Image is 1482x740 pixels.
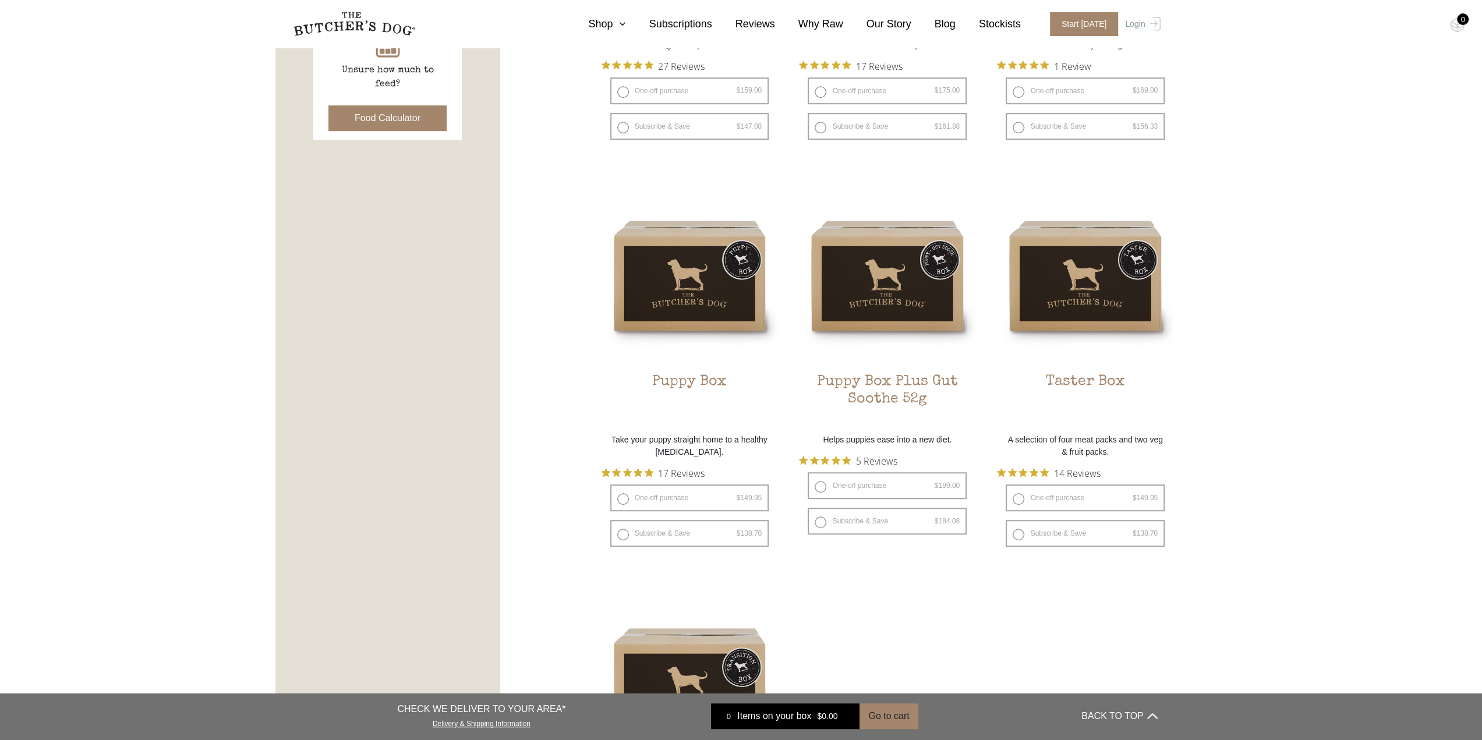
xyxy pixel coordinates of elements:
[1133,86,1137,94] span: $
[737,494,762,502] bdi: 149.95
[737,529,741,537] span: $
[602,434,778,458] p: Take your puppy straight home to a healthy [MEDICAL_DATA].
[1133,529,1137,537] span: $
[711,703,860,729] a: 0 Items on your box $0.00
[1133,86,1158,94] bdi: 169.00
[1006,113,1165,140] label: Subscribe & Save
[602,187,778,364] img: Puppy Box
[843,16,911,32] a: Our Story
[1133,529,1158,537] bdi: 138.70
[997,57,1091,75] button: Rated 5 out of 5 stars from 1 reviews. Jump to reviews.
[1450,17,1465,33] img: TBD_Cart-Empty.png
[1133,122,1158,130] bdi: 156.33
[1122,12,1160,36] a: Login
[956,16,1021,32] a: Stockists
[997,464,1100,481] button: Rated 4.9 out of 5 stars from 14 reviews. Jump to reviews.
[1053,57,1091,75] span: 1 Review
[737,122,741,130] span: $
[1081,702,1157,730] button: BACK TO TOP
[997,187,1173,428] a: Taster BoxTaster Box
[712,16,775,32] a: Reviews
[808,508,967,534] label: Subscribe & Save
[808,113,967,140] label: Subscribe & Save
[860,703,918,729] button: Go to cart
[1133,494,1158,502] bdi: 149.95
[1457,13,1469,25] div: 0
[935,86,960,94] bdi: 175.00
[855,57,902,75] span: 17 Reviews
[935,517,960,525] bdi: 184.08
[737,86,741,94] span: $
[799,57,902,75] button: Rated 4.9 out of 5 stars from 17 reviews. Jump to reviews.
[997,434,1173,458] p: A selection of four meat packs and two veg & fruit packs.
[997,373,1173,428] h2: Taster Box
[737,529,762,537] bdi: 138.70
[817,711,822,721] span: $
[1006,77,1165,104] label: One-off purchase
[997,187,1173,364] img: Taster Box
[433,717,530,728] a: Delivery & Shipping Information
[1006,484,1165,511] label: One-off purchase
[737,494,741,502] span: $
[610,484,769,511] label: One-off purchase
[935,517,939,525] span: $
[935,86,939,94] span: $
[808,77,967,104] label: One-off purchase
[602,373,778,428] h2: Puppy Box
[602,187,778,428] a: Puppy BoxPuppy Box
[808,472,967,499] label: One-off purchase
[911,16,956,32] a: Blog
[1006,520,1165,547] label: Subscribe & Save
[799,373,975,428] h2: Puppy Box Plus Gut Soothe 52g
[935,122,939,130] span: $
[1133,122,1137,130] span: $
[330,63,446,91] p: Unsure how much to feed?
[658,464,705,481] span: 17 Reviews
[602,57,705,75] button: Rated 4.9 out of 5 stars from 27 reviews. Jump to reviews.
[720,710,737,722] div: 0
[1050,12,1119,36] span: Start [DATE]
[625,16,712,32] a: Subscriptions
[799,434,975,446] p: Helps puppies ease into a new diet.
[610,113,769,140] label: Subscribe & Save
[610,77,769,104] label: One-off purchase
[397,702,565,716] p: CHECK WE DELIVER TO YOUR AREA*
[610,520,769,547] label: Subscribe & Save
[799,187,975,364] img: Puppy Box Plus Gut Soothe 52g
[799,452,897,469] button: Rated 4.8 out of 5 stars from 5 reviews. Jump to reviews.
[737,86,762,94] bdi: 159.00
[935,481,960,490] bdi: 199.00
[602,464,705,481] button: Rated 5 out of 5 stars from 17 reviews. Jump to reviews.
[565,16,625,32] a: Shop
[935,481,939,490] span: $
[328,105,447,131] button: Food Calculator
[737,709,811,723] span: Items on your box
[1053,464,1100,481] span: 14 Reviews
[855,452,897,469] span: 5 Reviews
[817,711,837,721] bdi: 0.00
[935,122,960,130] bdi: 161.88
[1133,494,1137,502] span: $
[658,57,705,75] span: 27 Reviews
[1038,12,1123,36] a: Start [DATE]
[737,122,762,130] bdi: 147.08
[799,187,975,428] a: Puppy Box Plus Gut Soothe 52gPuppy Box Plus Gut Soothe 52g
[775,16,843,32] a: Why Raw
